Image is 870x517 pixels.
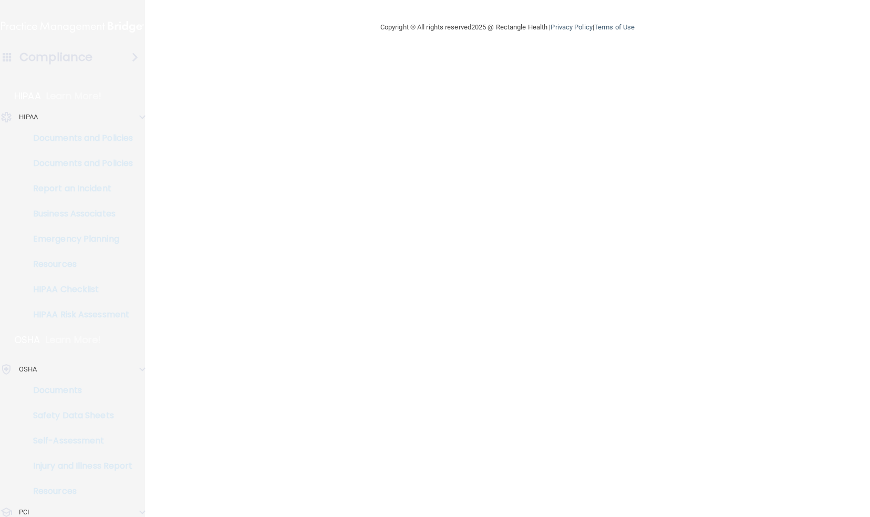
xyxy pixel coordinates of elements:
[7,234,150,244] p: Emergency Planning
[594,23,635,31] a: Terms of Use
[7,410,150,421] p: Safety Data Sheets
[7,486,150,497] p: Resources
[316,11,699,44] div: Copyright © All rights reserved 2025 @ Rectangle Health | |
[7,309,150,320] p: HIPAA Risk Assessment
[7,385,150,396] p: Documents
[14,90,41,102] p: HIPAA
[1,16,144,37] img: PMB logo
[14,334,40,346] p: OSHA
[7,284,150,295] p: HIPAA Checklist
[7,158,150,169] p: Documents and Policies
[19,111,38,123] p: HIPAA
[7,461,150,471] p: Injury and Illness Report
[46,90,102,102] p: Learn More!
[19,363,37,376] p: OSHA
[7,133,150,143] p: Documents and Policies
[551,23,592,31] a: Privacy Policy
[19,50,92,65] h4: Compliance
[7,436,150,446] p: Self-Assessment
[7,209,150,219] p: Business Associates
[7,259,150,270] p: Resources
[7,183,150,194] p: Report an Incident
[46,334,101,346] p: Learn More!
